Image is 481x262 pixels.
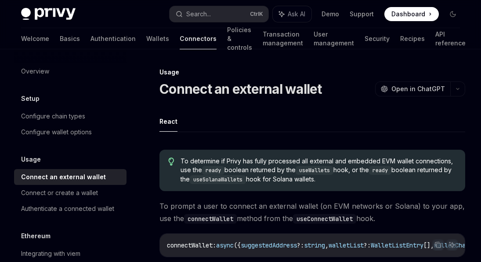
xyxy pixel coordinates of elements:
[435,28,466,49] a: API reference
[391,85,445,93] span: Open in ChatGPT
[14,246,127,262] a: Integrating with viem
[90,28,136,49] a: Authentication
[21,154,41,165] h5: Usage
[364,241,371,249] span: ?:
[159,111,177,132] button: React
[180,28,217,49] a: Connectors
[21,127,92,137] div: Configure wallet options
[375,81,450,96] button: Open in ChatGPT
[21,93,40,104] h5: Setup
[21,172,106,182] div: Connect an external wallet
[21,203,114,214] div: Authenticate a connected wallet
[227,28,252,49] a: Policies & controls
[184,214,237,224] code: connectWallet
[21,188,98,198] div: Connect or create a wallet
[446,239,458,251] button: Ask AI
[296,166,333,175] code: useWallets
[216,241,234,249] span: async
[14,108,127,124] a: Configure chain types
[190,175,246,184] code: useSolanaWallets
[14,124,127,140] a: Configure wallet options
[432,239,444,251] button: Copy the contents from the code block
[384,7,439,21] a: Dashboard
[181,157,456,184] span: To determine if Privy has fully processed all external and embedded EVM wallet connections, use t...
[234,241,241,249] span: ({
[329,241,364,249] span: walletList
[297,241,304,249] span: ?:
[365,28,390,49] a: Security
[288,10,305,18] span: Ask AI
[304,241,325,249] span: string
[250,11,263,18] span: Ctrl K
[21,66,49,77] div: Overview
[314,28,354,49] a: User management
[213,241,216,249] span: :
[202,166,224,175] code: ready
[167,241,213,249] span: connectWallet
[391,10,425,18] span: Dashboard
[159,68,465,77] div: Usage
[21,8,76,20] img: dark logo
[14,201,127,217] a: Authenticate a connected wallet
[369,166,391,175] code: ready
[168,158,174,166] svg: Tip
[146,28,169,49] a: Wallets
[263,28,303,49] a: Transaction management
[322,10,339,18] a: Demo
[14,185,127,201] a: Connect or create a wallet
[159,200,465,225] span: To prompt a user to connect an external wallet (on EVM networks or Solana) to your app, use the m...
[186,9,211,19] div: Search...
[241,241,297,249] span: suggestedAddress
[21,248,80,259] div: Integrating with viem
[60,28,80,49] a: Basics
[159,81,322,97] h1: Connect an external wallet
[14,169,127,185] a: Connect an external wallet
[325,241,329,249] span: ,
[273,6,311,22] button: Ask AI
[350,10,374,18] a: Support
[423,241,434,249] span: [],
[14,63,127,79] a: Overview
[293,214,356,224] code: useConnectWallet
[400,28,425,49] a: Recipes
[170,6,268,22] button: Search...CtrlK
[371,241,423,249] span: WalletListEntry
[21,111,85,122] div: Configure chain types
[21,231,51,241] h5: Ethereum
[446,7,460,21] button: Toggle dark mode
[21,28,49,49] a: Welcome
